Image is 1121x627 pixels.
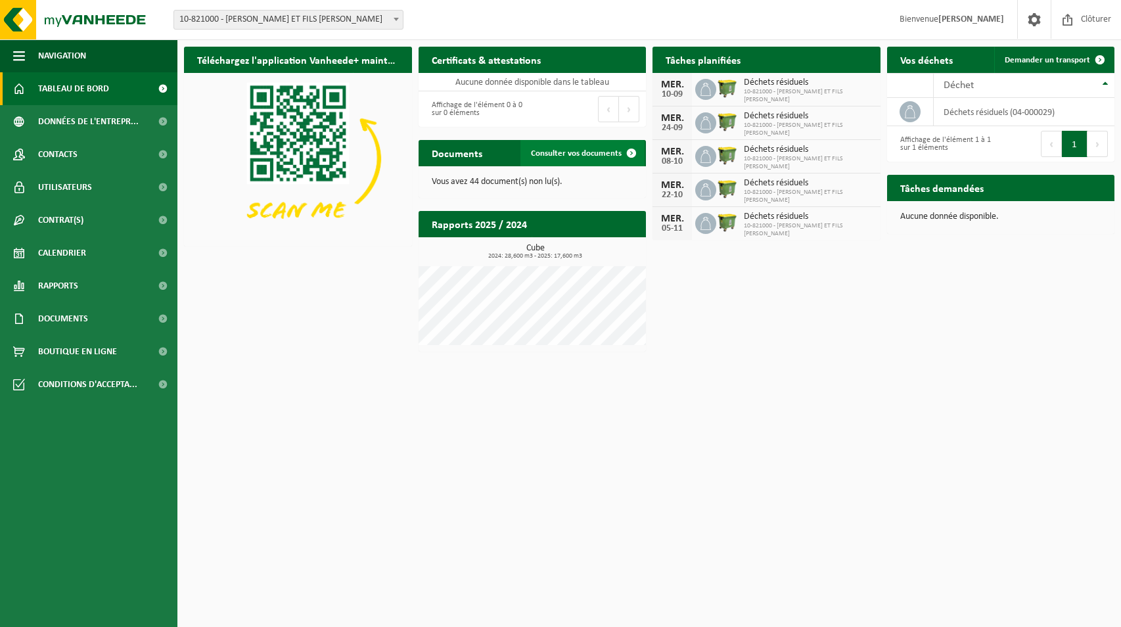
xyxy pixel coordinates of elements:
[744,189,874,204] span: 10-821000 - [PERSON_NAME] ET FILS [PERSON_NAME]
[520,140,645,166] a: Consulter vos documents
[894,129,994,158] div: Affichage de l'élément 1 à 1 sur 1 éléments
[1005,56,1090,64] span: Demander un transport
[419,73,647,91] td: Aucune donnée disponible dans le tableau
[425,253,647,260] span: 2024: 28,600 m3 - 2025: 17,600 m3
[184,73,412,244] img: Download de VHEPlus App
[38,335,117,368] span: Boutique en ligne
[425,244,647,260] h3: Cube
[38,269,78,302] span: Rapports
[659,157,685,166] div: 08-10
[598,96,619,122] button: Previous
[944,80,974,91] span: Déchet
[659,113,685,124] div: MER.
[716,77,739,99] img: WB-1100-HPE-GN-50
[934,98,1114,126] td: déchets résiduels (04-000029)
[716,177,739,200] img: WB-1100-HPE-GN-50
[1041,131,1062,157] button: Previous
[659,80,685,90] div: MER.
[38,138,78,171] span: Contacts
[419,140,495,166] h2: Documents
[531,149,622,158] span: Consulter vos documents
[38,72,109,105] span: Tableau de bord
[425,95,526,124] div: Affichage de l'élément 0 à 0 sur 0 éléments
[1062,131,1087,157] button: 1
[900,212,1102,221] p: Aucune donnée disponible.
[716,211,739,233] img: WB-1100-HPE-GN-50
[38,105,139,138] span: Données de l'entrepr...
[432,177,633,187] p: Vous avez 44 document(s) non lu(s).
[744,78,874,88] span: Déchets résiduels
[744,88,874,104] span: 10-821000 - [PERSON_NAME] ET FILS [PERSON_NAME]
[744,212,874,222] span: Déchets résiduels
[716,110,739,133] img: WB-1100-HPE-GN-50
[419,47,554,72] h2: Certificats & attestations
[652,47,754,72] h2: Tâches planifiées
[38,368,137,401] span: Conditions d'accepta...
[619,96,639,122] button: Next
[184,47,412,72] h2: Téléchargez l'application Vanheede+ maintenant!
[744,122,874,137] span: 10-821000 - [PERSON_NAME] ET FILS [PERSON_NAME]
[38,302,88,335] span: Documents
[38,171,92,204] span: Utilisateurs
[38,204,83,237] span: Contrat(s)
[38,237,86,269] span: Calendrier
[38,39,86,72] span: Navigation
[659,180,685,191] div: MER.
[744,145,874,155] span: Déchets résiduels
[887,175,997,200] h2: Tâches demandées
[744,178,874,189] span: Déchets résiduels
[659,147,685,157] div: MER.
[1087,131,1108,157] button: Next
[659,214,685,224] div: MER.
[938,14,1004,24] strong: [PERSON_NAME]
[887,47,966,72] h2: Vos déchets
[419,211,540,237] h2: Rapports 2025 / 2024
[173,10,403,30] span: 10-821000 - DELVAUX JEAN-PIERRE ET FILS SRL - WANZE
[744,222,874,238] span: 10-821000 - [PERSON_NAME] ET FILS [PERSON_NAME]
[716,144,739,166] img: WB-1100-HPE-GN-50
[659,90,685,99] div: 10-09
[174,11,403,29] span: 10-821000 - DELVAUX JEAN-PIERRE ET FILS SRL - WANZE
[994,47,1113,73] a: Demander un transport
[659,124,685,133] div: 24-09
[744,155,874,171] span: 10-821000 - [PERSON_NAME] ET FILS [PERSON_NAME]
[659,191,685,200] div: 22-10
[744,111,874,122] span: Déchets résiduels
[532,237,645,263] a: Consulter les rapports
[659,224,685,233] div: 05-11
